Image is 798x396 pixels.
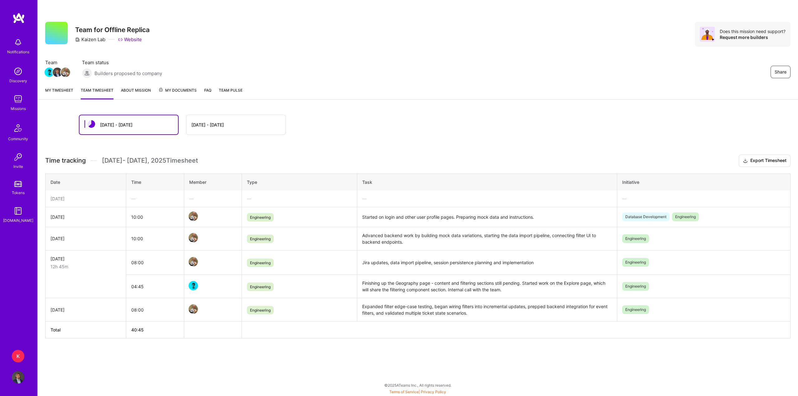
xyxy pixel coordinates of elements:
span: Engineering [622,305,649,314]
th: Member [184,174,242,190]
a: FAQ [204,87,211,99]
a: Team Member Avatar [189,304,197,314]
div: Invite [13,163,23,170]
div: [DATE] - [DATE] [191,122,224,128]
div: [DATE] - [DATE] [100,122,132,128]
div: 12h 45m [50,263,121,270]
img: Team Member Avatar [45,68,54,77]
div: K [12,350,24,362]
div: Notifications [7,49,29,55]
div: Kaizen Lab [75,36,105,43]
h3: Team for Offline Replica [75,26,150,34]
span: Engineering [672,212,699,221]
img: teamwork [12,93,24,105]
img: User Avatar [12,371,24,384]
img: Avatar [700,27,715,42]
div: Community [8,136,28,142]
img: Team Member Avatar [189,212,198,221]
span: [DATE] - [DATE] , 2025 Timesheet [102,157,198,165]
div: — [622,195,785,202]
span: Engineering [247,283,274,291]
i: icon Download [743,158,748,164]
th: Date [46,174,126,190]
a: User Avatar [10,371,26,384]
div: Does this mission need support? [720,28,786,34]
img: Builders proposed to company [82,68,92,78]
img: Team Member Avatar [189,281,198,290]
img: Team Member Avatar [53,68,62,77]
div: [DATE] [50,235,121,242]
a: My Documents [158,87,197,99]
a: Privacy Policy [421,389,446,394]
td: 10:00 [126,227,184,250]
img: Team Member Avatar [61,68,70,77]
div: Discovery [9,78,27,84]
span: Builders proposed to company [94,70,162,77]
span: Engineering [622,234,649,243]
span: | [389,389,446,394]
td: Expanded filter edge-case testing, began wiring filters into incremental updates, prepped backend... [357,298,617,322]
th: Task [357,174,617,190]
img: Team Member Avatar [189,304,198,314]
th: Total [46,322,126,338]
div: — [131,195,179,202]
span: Engineering [247,235,274,243]
img: Team Member Avatar [189,257,198,266]
div: — [189,195,237,202]
div: Tokens [12,189,25,196]
a: Team Member Avatar [189,280,197,291]
div: Request more builders [720,34,786,40]
img: Community [11,121,26,136]
a: About Mission [121,87,151,99]
span: Engineering [622,282,649,291]
td: 08:00 [126,298,184,322]
a: Team Pulse [219,87,243,99]
td: 04:45 [126,275,184,298]
a: Website [118,36,142,43]
span: Team [45,59,70,66]
a: K [10,350,26,362]
a: Team Member Avatar [61,67,70,78]
div: — [247,195,352,202]
img: logo [12,12,25,24]
div: Missions [11,105,26,112]
span: Time tracking [45,157,86,165]
a: Team timesheet [81,87,113,99]
img: bell [12,36,24,49]
th: Time [126,174,184,190]
img: Team Member Avatar [189,233,198,242]
th: Initiative [617,174,791,190]
div: [DOMAIN_NAME] [3,217,33,224]
div: [DATE] [50,307,121,313]
th: Type [242,174,357,190]
img: tokens [14,181,22,187]
span: Database Development [622,212,670,221]
img: status icon [88,120,95,128]
img: discovery [12,65,24,78]
td: 08:00 [126,250,184,275]
a: Team Member Avatar [189,256,197,267]
span: Engineering [247,306,274,314]
div: [DATE] [50,255,121,262]
td: 10:00 [126,207,184,227]
a: Team Member Avatar [45,67,53,78]
td: Finishing up the Geography page - content and filtering sections still pending. Started work on t... [357,275,617,298]
a: Team Member Avatar [189,211,197,222]
span: Team Pulse [219,88,243,93]
a: Team Member Avatar [189,232,197,243]
td: Advanced backend work by building mock data variations, starting the data import pipeline, connec... [357,227,617,250]
span: Engineering [247,259,274,267]
a: Team Member Avatar [53,67,61,78]
img: guide book [12,205,24,217]
img: Invite [12,151,24,163]
span: Engineering [622,258,649,267]
td: Jira updates, data import pipeline, session persistence planning and implementation [357,250,617,275]
div: — [362,195,612,202]
div: [DATE] [50,195,121,202]
span: Share [775,69,786,75]
button: Export Timesheet [739,155,791,167]
td: Started on login and other user profile pages. Preparing mock data and instructions. [357,207,617,227]
div: © 2025 ATeams Inc., All rights reserved. [37,377,798,393]
span: My Documents [158,87,197,94]
span: Team status [82,59,162,66]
